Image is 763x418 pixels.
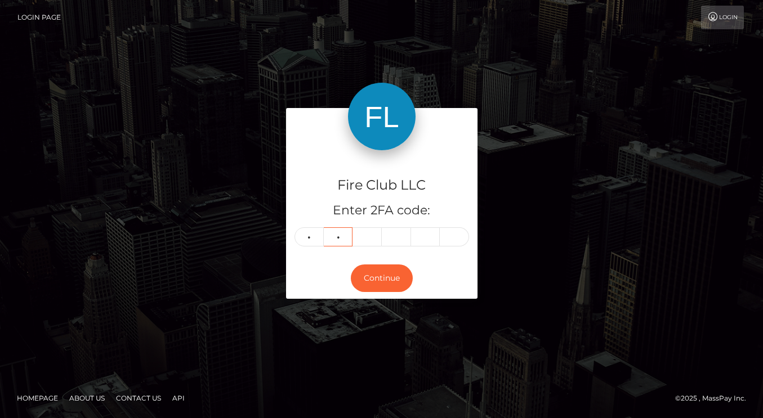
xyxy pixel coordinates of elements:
button: Continue [351,264,413,292]
a: Login Page [17,6,61,29]
a: Login [701,6,744,29]
h5: Enter 2FA code: [295,202,469,219]
h4: Fire Club LLC [295,176,469,195]
a: API [168,389,189,407]
img: Fire Club LLC [348,83,416,150]
a: Homepage [12,389,63,407]
a: About Us [65,389,109,407]
a: Contact Us [111,389,166,407]
div: © 2025 , MassPay Inc. [675,392,755,404]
